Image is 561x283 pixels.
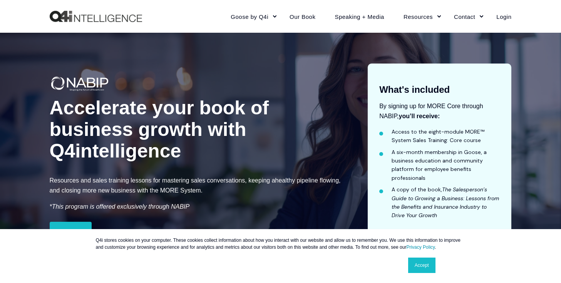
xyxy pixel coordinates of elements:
[399,113,440,119] strong: you’ll receive:
[50,75,110,93] img: NABIP_Logos_Logo 1_White-1
[50,97,353,162] div: Accelerate your book of business growth with Q4intelligence
[50,203,190,210] em: *This program is offered exclusively through NABIP
[392,186,499,219] em: The Salesperson’s Guide to Growing a Business: Lessons from the Benefits and Insurance Industry t...
[406,244,435,250] a: Privacy Policy
[50,222,92,242] a: Purchase
[379,86,450,94] div: What's included
[392,185,500,220] li: A copy of the book,
[392,148,500,183] li: A six-month membership in Goose, a business education and community platform for employee benefit...
[392,127,500,145] li: Access to the eight-module MORE™ System Sales Training: Core course
[50,11,142,22] img: Q4intelligence, LLC logo
[96,237,466,251] p: Q4i stores cookies on your computer. These cookies collect information about how you interact wit...
[50,176,353,196] p: Resources and sales training lessons for mastering sales conversations, keeping a
[50,11,142,22] a: Back to Home
[408,258,435,273] a: Accept
[379,101,500,121] p: By signing up for MORE Core through NABIP,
